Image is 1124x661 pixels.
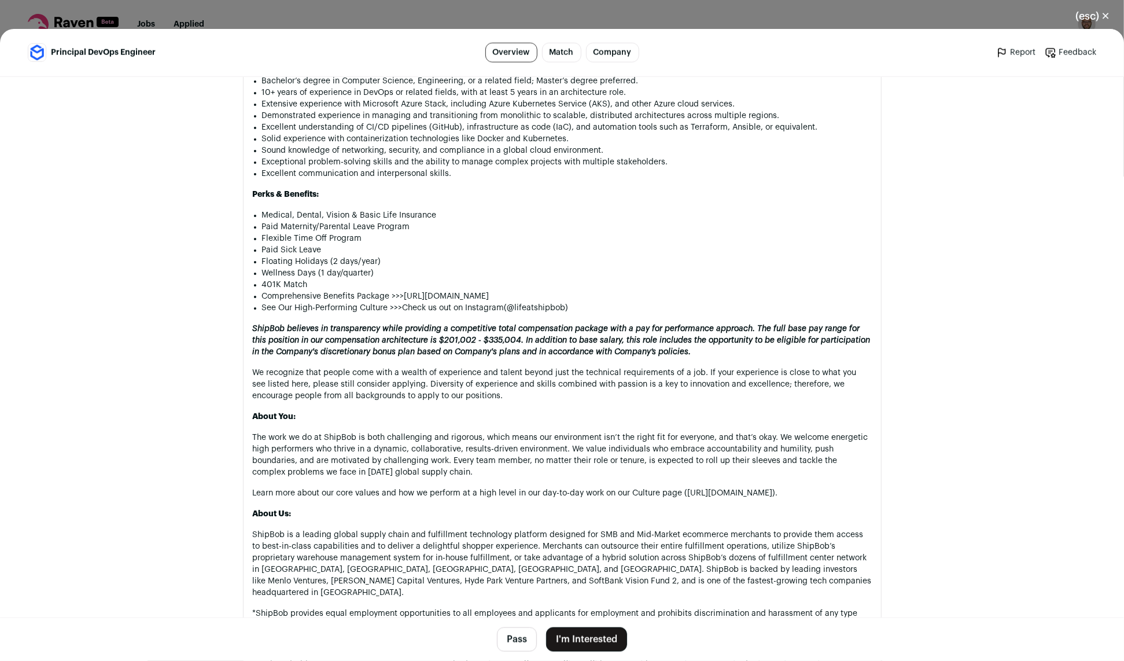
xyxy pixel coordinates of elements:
[262,233,872,244] li: Flexible Time Off Program
[51,47,156,58] span: Principal DevOps Engineer
[262,302,872,314] li: See Our High-Performing Culture >>> (@lifeatshipbob)
[253,413,296,421] strong: About You:
[262,156,872,168] li: Exceptional problem-solving skills and the ability to manage complex projects with multiple stake...
[404,292,489,300] a: [URL][DOMAIN_NAME]
[253,487,872,499] p: Learn more about our core values and how we perform at a high level in our day-to-day work on our...
[253,367,872,402] p: We recognize that people come with a wealth of experience and talent beyond just the technical re...
[28,44,46,61] img: a119ab1903c3ad3bb4bce185c87e57709fb0bebd6bb8fd91128b1cadac095091.jpg
[262,98,872,110] li: Extensive experience with Microsoft Azure Stack, including Azure Kubernetes Service (AKS), and ot...
[262,110,872,122] li: Demonstrated experience in managing and transitioning from monolithic to scalable, distributed ar...
[485,43,537,63] a: Overview
[262,221,872,233] li: Paid Maternity/Parental Leave Program
[262,267,872,279] li: Wellness Days (1 day/quarter)
[546,627,627,652] button: I'm Interested
[262,256,872,267] li: Floating Holidays (2 days/year)
[262,145,872,156] li: Sound knowledge of networking, security, and compliance in a global cloud environment.
[1062,3,1124,29] button: Close modal
[262,87,872,98] li: 10+ years of experience in DevOps or related fields, with at least 5 years in an architecture role.
[262,210,872,221] li: Medical, Dental, Vision & Basic Life Insurance
[253,510,292,518] strong: About Us:
[262,122,872,133] li: Excellent understanding of CI/CD pipelines (GitHub), infrastructure as code (IaC), and automation...
[262,291,872,302] li: Comprehensive Benefits Package >>>
[996,47,1035,58] a: Report
[253,529,872,598] p: ShipBob is a leading global supply chain and fulfillment technology platform designed for SMB and...
[586,43,639,63] a: Company
[542,43,581,63] a: Match
[253,325,871,356] em: ShipBob believes in transparency while providing a competitive total compensation package with a ...
[253,432,872,478] p: The work we do at ShipBob is both challenging and rigorous, which means our environment isn’t the...
[688,489,773,497] a: [URL][DOMAIN_NAME]
[253,190,319,199] strong: Perks & Benefits:
[497,627,537,652] button: Pass
[262,75,872,87] li: Bachelor’s degree in Computer Science, Engineering, or a related field; Master’s degree preferred.
[262,244,872,256] li: Paid Sick Leave
[262,168,872,179] li: Excellent communication and interpersonal skills.
[403,304,504,312] a: Check us out on Instagram
[262,279,872,291] li: 401K Match
[262,133,872,145] li: Solid experience with containerization technologies like Docker and Kubernetes.
[1045,47,1096,58] a: Feedback
[253,608,872,642] p: *ShipBob provides equal employment opportunities to all employees and applicants for employment a...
